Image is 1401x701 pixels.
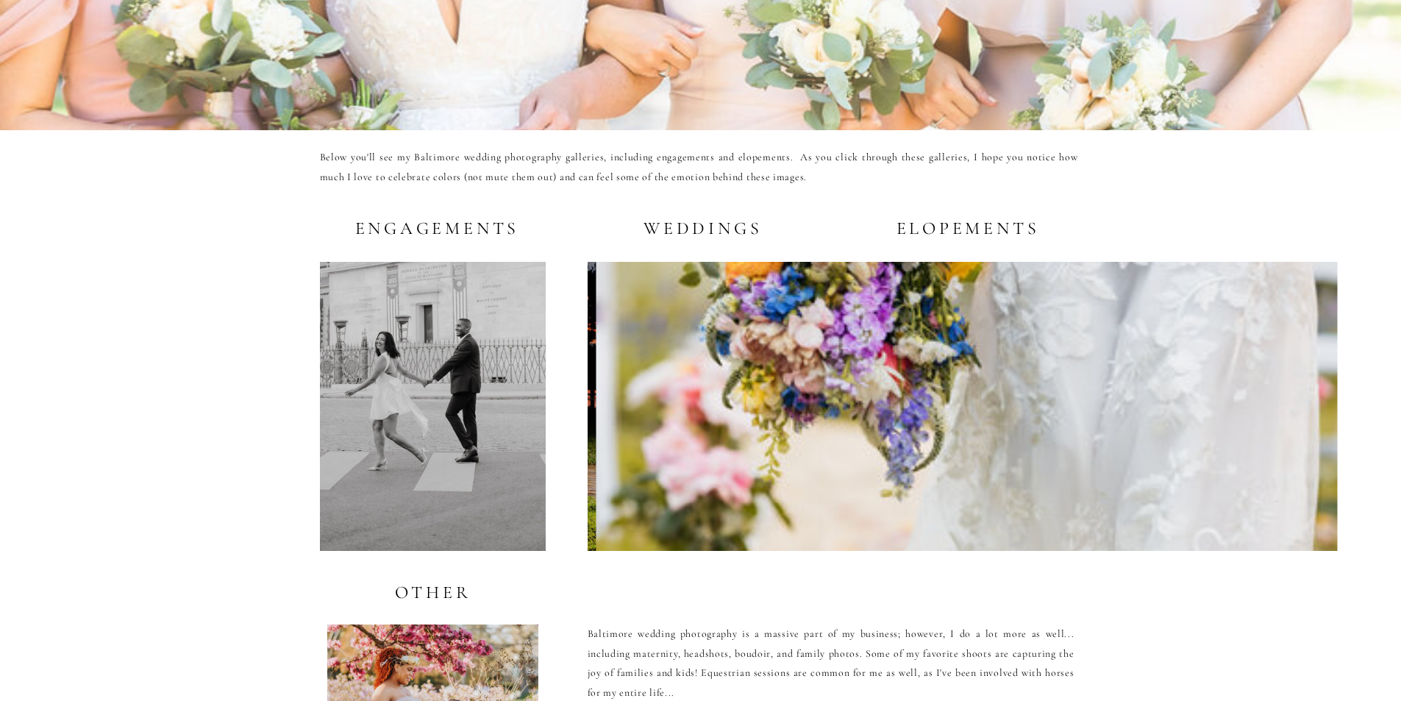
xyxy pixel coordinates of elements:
a: engagements [355,218,510,237]
p: Below you'll see my Baltimore wedding photography galleries, including engagements and elopements... [320,148,1078,194]
h2: other [395,583,471,601]
h2: elopements [894,218,1040,237]
a: Weddings [637,218,763,237]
